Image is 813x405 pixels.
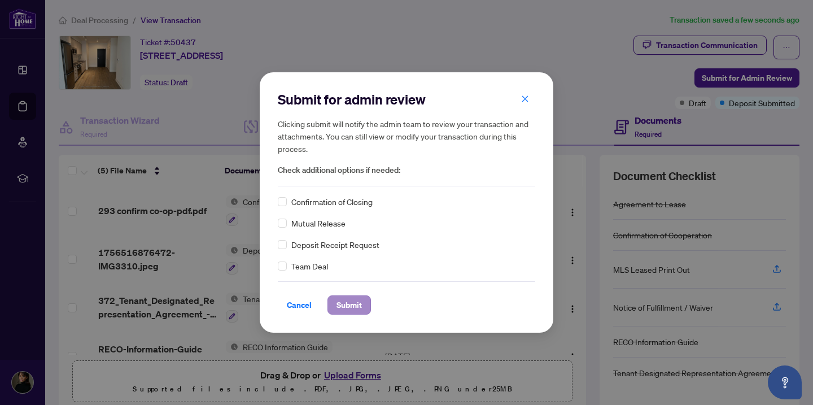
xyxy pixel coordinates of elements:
button: Submit [327,295,371,315]
span: Submit [336,296,362,314]
button: Cancel [278,295,321,315]
button: Open asap [768,365,802,399]
span: Team Deal [291,260,328,272]
span: Mutual Release [291,217,346,229]
h5: Clicking submit will notify the admin team to review your transaction and attachments. You can st... [278,117,535,155]
span: Confirmation of Closing [291,195,373,208]
span: Deposit Receipt Request [291,238,379,251]
span: Cancel [287,296,312,314]
span: close [521,95,529,103]
span: Check additional options if needed: [278,164,535,177]
h2: Submit for admin review [278,90,535,108]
